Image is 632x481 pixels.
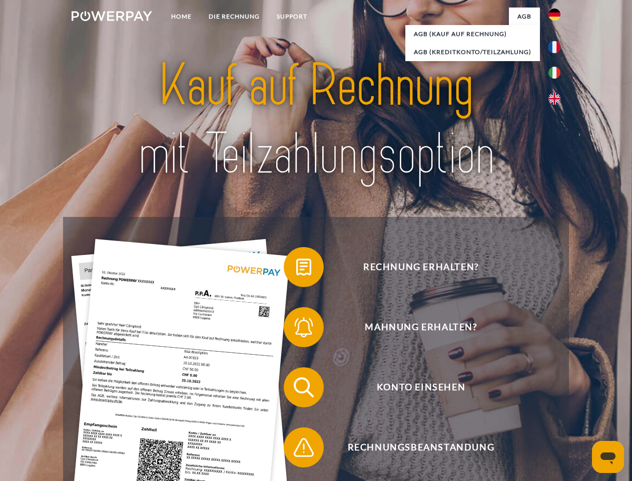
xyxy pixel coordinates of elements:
iframe: Schaltfläche zum Öffnen des Messaging-Fensters [592,441,624,473]
img: title-powerpay_de.svg [96,48,536,192]
img: it [548,67,560,79]
span: Mahnung erhalten? [298,307,543,347]
img: fr [548,41,560,53]
button: Konto einsehen [284,367,544,407]
button: Mahnung erhalten? [284,307,544,347]
a: DIE RECHNUNG [200,8,268,26]
span: Rechnung erhalten? [298,247,543,287]
img: logo-powerpay-white.svg [72,11,152,21]
button: Rechnung erhalten? [284,247,544,287]
span: Konto einsehen [298,367,543,407]
img: qb_bill.svg [291,255,316,280]
a: AGB (Kauf auf Rechnung) [405,25,540,43]
button: Rechnungsbeanstandung [284,427,544,467]
img: de [548,9,560,21]
span: Rechnungsbeanstandung [298,427,543,467]
img: qb_search.svg [291,375,316,400]
a: AGB (Kreditkonto/Teilzahlung) [405,43,540,61]
img: qb_bell.svg [291,315,316,340]
img: en [548,93,560,105]
img: qb_warning.svg [291,435,316,460]
a: agb [509,8,540,26]
a: Home [163,8,200,26]
a: SUPPORT [268,8,316,26]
